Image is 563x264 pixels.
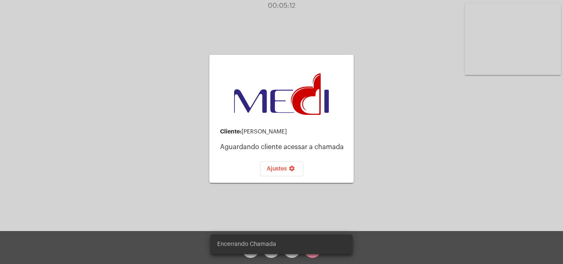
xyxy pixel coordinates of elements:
img: d3a1b5fa-500b-b90f-5a1c-719c20e9830b.png [234,73,329,115]
span: Ajustes [267,166,297,172]
div: [PERSON_NAME] [220,128,347,135]
strong: Cliente: [220,128,242,134]
span: 00:05:12 [268,2,296,9]
button: Ajustes [260,161,303,176]
p: Aguardando cliente acessar a chamada [220,143,347,151]
span: Encerrando Chamada [217,240,276,248]
mat-icon: settings [287,165,297,175]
